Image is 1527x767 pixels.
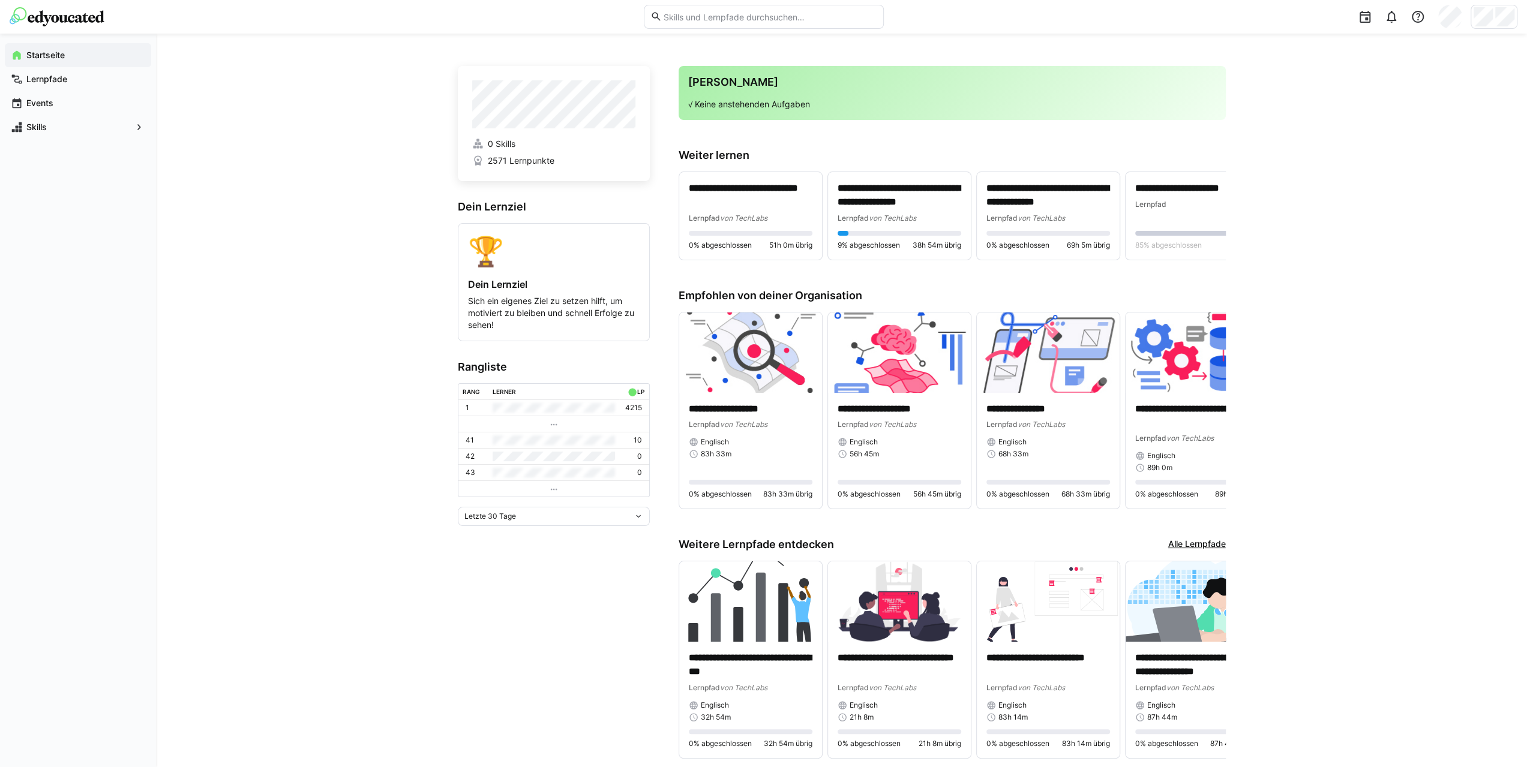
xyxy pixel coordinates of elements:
[1166,683,1214,692] span: von TechLabs
[869,420,916,429] span: von TechLabs
[1135,683,1166,692] span: Lernpfad
[1215,489,1259,499] span: 89h 0m übrig
[838,489,901,499] span: 0% abgeschlossen
[468,233,640,269] div: 🏆
[763,489,812,499] span: 83h 33m übrig
[998,700,1027,710] span: Englisch
[679,538,834,551] h3: Weitere Lernpfade entdecken
[1018,420,1065,429] span: von TechLabs
[838,213,869,222] span: Lernpfad
[986,420,1018,429] span: Lernpfad
[720,213,767,222] span: von TechLabs
[828,312,971,393] img: image
[1147,700,1175,710] span: Englisch
[689,240,752,250] span: 0% abgeschlossen
[986,240,1049,250] span: 0% abgeschlossen
[1135,200,1166,209] span: Lernpfad
[679,289,1226,302] h3: Empfohlen von deiner Organisation
[1210,739,1259,748] span: 87h 44m übrig
[769,240,812,250] span: 51h 0m übrig
[679,312,822,393] img: image
[1135,240,1202,250] span: 85% abgeschlossen
[1168,538,1226,551] a: Alle Lernpfade
[466,403,469,413] p: 1
[828,561,971,642] img: image
[720,683,767,692] span: von TechLabs
[1067,240,1110,250] span: 69h 5m übrig
[466,435,474,445] p: 41
[468,278,640,290] h4: Dein Lernziel
[1126,561,1268,642] img: image
[689,213,720,222] span: Lernpfad
[463,388,480,395] div: Rang
[689,489,752,499] span: 0% abgeschlossen
[998,437,1027,447] span: Englisch
[637,388,644,395] div: LP
[1061,489,1110,499] span: 68h 33m übrig
[977,312,1120,393] img: image
[838,683,869,692] span: Lernpfad
[1135,739,1198,748] span: 0% abgeschlossen
[701,449,731,459] span: 83h 33m
[838,240,900,250] span: 9% abgeschlossen
[986,739,1049,748] span: 0% abgeschlossen
[1018,683,1065,692] span: von TechLabs
[850,449,879,459] span: 56h 45m
[869,683,916,692] span: von TechLabs
[458,360,650,374] h3: Rangliste
[468,295,640,331] p: Sich ein eigenes Ziel zu setzen hilft, um motiviert zu bleiben und schnell Erfolge zu sehen!
[701,437,729,447] span: Englisch
[679,149,1226,162] h3: Weiter lernen
[986,683,1018,692] span: Lernpfad
[662,11,877,22] input: Skills und Lernpfade durchsuchen…
[487,155,554,167] span: 2571 Lernpunkte
[493,388,516,395] div: Lerner
[464,512,516,521] span: Letzte 30 Tage
[466,452,475,461] p: 42
[679,561,822,642] img: image
[850,437,878,447] span: Englisch
[986,213,1018,222] span: Lernpfad
[1135,489,1198,499] span: 0% abgeschlossen
[689,739,752,748] span: 0% abgeschlossen
[701,712,731,722] span: 32h 54m
[458,200,650,213] h3: Dein Lernziel
[764,739,812,748] span: 32h 54m übrig
[689,683,720,692] span: Lernpfad
[919,739,961,748] span: 21h 8m übrig
[472,138,635,150] a: 0 Skills
[1147,451,1175,461] span: Englisch
[689,420,720,429] span: Lernpfad
[850,700,878,710] span: Englisch
[625,403,642,413] p: 4215
[850,712,874,722] span: 21h 8m
[720,420,767,429] span: von TechLabs
[487,138,515,150] span: 0 Skills
[838,420,869,429] span: Lernpfad
[998,712,1028,722] span: 83h 14m
[1062,739,1110,748] span: 83h 14m übrig
[998,449,1028,459] span: 68h 33m
[986,489,1049,499] span: 0% abgeschlossen
[637,452,642,461] p: 0
[1147,712,1177,722] span: 87h 44m
[913,489,961,499] span: 56h 45m übrig
[701,700,729,710] span: Englisch
[688,98,1216,110] p: √ Keine anstehenden Aufgaben
[977,561,1120,642] img: image
[1135,434,1166,443] span: Lernpfad
[637,468,642,477] p: 0
[913,240,961,250] span: 38h 54m übrig
[688,76,1216,89] h3: [PERSON_NAME]
[869,213,916,222] span: von TechLabs
[1126,312,1268,393] img: image
[1018,213,1065,222] span: von TechLabs
[634,435,642,445] p: 10
[1147,463,1172,473] span: 89h 0m
[838,739,901,748] span: 0% abgeschlossen
[1166,434,1214,443] span: von TechLabs
[466,468,475,477] p: 43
